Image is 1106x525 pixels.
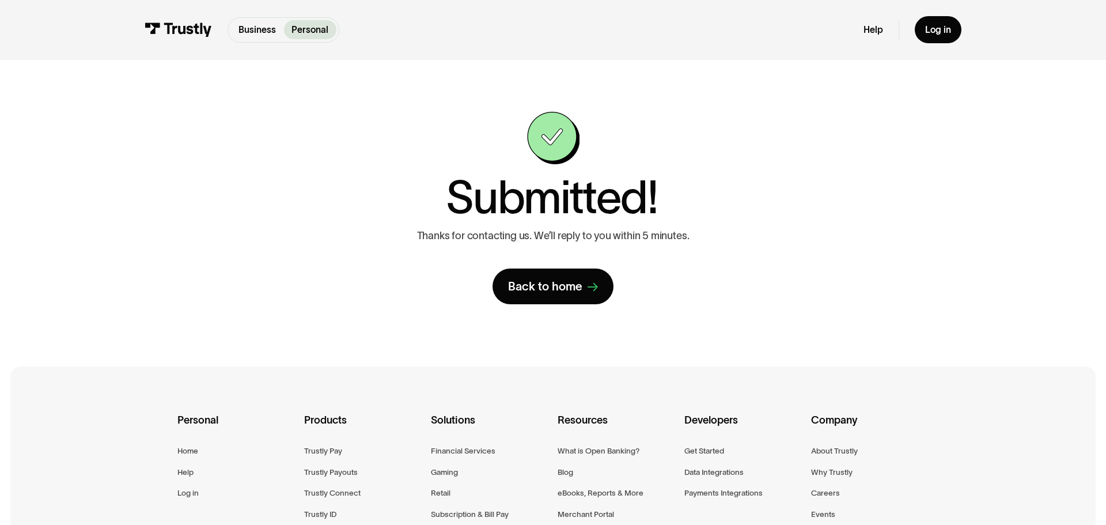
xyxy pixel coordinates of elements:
[811,486,840,500] a: Careers
[493,269,613,304] a: Back to home
[811,466,853,479] a: Why Trustly
[558,412,675,444] div: Resources
[431,412,548,444] div: Solutions
[291,23,328,37] p: Personal
[558,466,573,479] a: Blog
[558,444,639,458] a: What is Open Banking?
[811,508,835,521] a: Events
[446,175,657,220] h1: Submitted!
[177,486,199,500] a: Log in
[811,412,929,444] div: Company
[284,20,336,39] a: Personal
[915,16,961,43] a: Log in
[508,279,582,294] div: Back to home
[304,412,422,444] div: Products
[863,24,883,36] a: Help
[558,508,614,521] a: Merchant Portal
[177,444,198,458] a: Home
[177,412,295,444] div: Personal
[304,466,358,479] a: Trustly Payouts
[684,486,763,500] a: Payments Integrations
[304,444,342,458] a: Trustly Pay
[417,230,690,243] p: Thanks for contacting us. We’ll reply to you within 5 minutes.
[177,466,194,479] a: Help
[558,486,643,500] a: eBooks, Reports & More
[925,24,951,36] div: Log in
[304,486,361,500] a: Trustly Connect
[431,508,509,521] a: Subscription & Bill Pay
[304,508,336,521] a: Trustly ID
[431,444,495,458] a: Financial Services
[684,466,744,479] a: Data Integrations
[431,486,450,500] a: Retail
[684,412,802,444] div: Developers
[684,444,724,458] a: Get Started
[231,20,284,39] a: Business
[811,444,858,458] a: About Trustly
[431,466,458,479] a: Gaming
[145,22,212,37] img: Trustly Logo
[238,23,276,37] p: Business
